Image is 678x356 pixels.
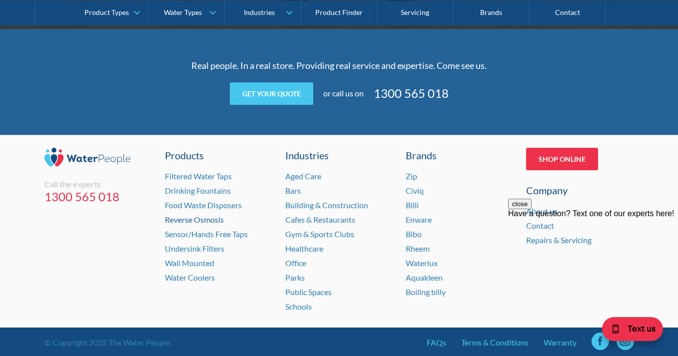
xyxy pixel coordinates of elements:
[165,186,231,195] a: Drinking Fountains
[406,148,514,163] div: Brands
[285,287,332,297] a: Public Spaces
[285,200,368,210] a: Building & Construction
[165,244,224,253] a: Undersink Filters
[285,273,305,282] a: Parks
[285,215,355,224] a: Cafes & Restaurants
[374,84,449,102] a: 1300 565 018
[165,171,232,181] a: Filtered Water Taps
[285,171,321,181] a: Aged Care
[244,8,275,16] div: Industries
[165,273,215,282] a: Water Coolers
[406,244,430,253] a: Rheem
[285,258,306,268] a: Office
[406,287,446,297] a: Boiling billy
[526,148,598,170] a: Shop Online
[406,186,424,195] a: Civiq
[323,87,364,99] div: or call us on
[44,179,152,189] div: Call the experts
[598,306,678,356] iframe: podium webchat widget bubble
[406,200,419,210] a: Billi
[44,189,152,204] a: 1300 565 018
[285,186,301,195] a: Bars
[44,337,171,349] div: © Copyright 2025 The Water People.
[165,229,248,239] a: Sensor/Hands Free Taps
[165,258,214,268] a: Wall Mounted
[144,59,534,72] p: Real people. In a real store. Providing real service and expertise. Come see us.
[461,337,529,349] a: Terms & Conditions
[285,244,323,253] a: Healthcare
[285,229,354,239] a: Gym & Sports Clubs
[406,171,417,181] a: Zip
[165,200,242,210] a: Food Waste Disposers
[285,148,393,163] a: Industries
[406,229,422,239] a: Bibo
[165,148,273,163] a: Products
[84,8,129,16] div: Product Types
[285,302,312,311] a: Schools
[406,258,438,268] a: Waterlux
[526,183,634,198] div: Company
[406,215,432,224] a: Enware
[427,337,446,349] a: FAQs
[164,8,202,16] div: Water Types
[406,273,443,282] a: Aquakleen
[508,199,678,319] iframe: podium webchat widget prompt
[165,215,224,224] a: Reverse Osmosis
[544,337,577,349] a: Warranty
[230,82,313,105] a: Get your quote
